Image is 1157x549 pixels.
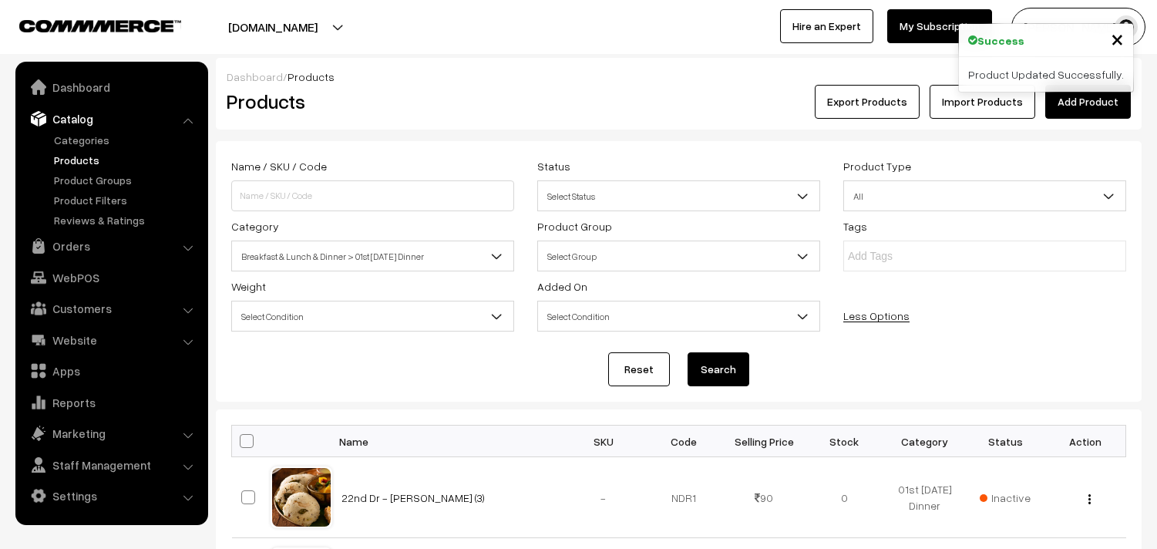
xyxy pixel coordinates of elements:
a: 22nd Dr - [PERSON_NAME] (3) [341,491,485,504]
span: All [844,183,1125,210]
label: Added On [537,278,587,295]
a: Dashboard [227,70,283,83]
a: Staff Management [19,451,203,479]
a: Product Groups [50,172,203,188]
span: Inactive [980,490,1031,506]
span: Products [288,70,335,83]
a: Reports [19,389,203,416]
th: SKU [563,426,644,457]
span: All [843,180,1126,211]
a: COMMMERCE [19,15,154,34]
a: Orders [19,232,203,260]
button: Close [1111,27,1124,50]
strong: Success [977,32,1024,49]
span: Select Status [537,180,820,211]
a: Add Product [1045,85,1131,119]
a: Dashboard [19,73,203,101]
button: [PERSON_NAME] s… [1011,8,1145,46]
span: Select Group [538,243,819,270]
a: Catalog [19,105,203,133]
div: Product Updated Successfully. [959,57,1133,92]
span: Select Condition [538,303,819,330]
td: 0 [804,457,884,538]
a: Reset [608,352,670,386]
label: Status [537,158,570,174]
th: Name [332,426,563,457]
a: Hire an Expert [780,9,873,43]
span: Select Group [537,241,820,271]
a: My Subscription [887,9,992,43]
span: Select Condition [232,303,513,330]
label: Product Type [843,158,911,174]
a: Products [50,152,203,168]
label: Category [231,218,279,234]
a: Website [19,326,203,354]
th: Selling Price [724,426,804,457]
img: COMMMERCE [19,20,181,32]
th: Category [885,426,965,457]
a: Settings [19,482,203,510]
span: Breakfast & Lunch & Dinner > 01st Monday Dinner [232,243,513,270]
td: 01st [DATE] Dinner [885,457,965,538]
button: Search [688,352,749,386]
label: Weight [231,278,266,295]
th: Code [644,426,724,457]
label: Product Group [537,218,612,234]
span: Breakfast & Lunch & Dinner > 01st Monday Dinner [231,241,514,271]
h2: Products [227,89,513,113]
td: NDR1 [644,457,724,538]
th: Status [965,426,1045,457]
button: [DOMAIN_NAME] [174,8,372,46]
a: Customers [19,295,203,322]
a: Marketing [19,419,203,447]
input: Name / SKU / Code [231,180,514,211]
span: Select Status [538,183,819,210]
label: Name / SKU / Code [231,158,327,174]
span: Select Condition [537,301,820,332]
th: Action [1045,426,1125,457]
button: Export Products [815,85,920,119]
th: Stock [804,426,884,457]
a: Product Filters [50,192,203,208]
a: WebPOS [19,264,203,291]
a: Apps [19,357,203,385]
span: Select Condition [231,301,514,332]
span: × [1111,24,1124,52]
input: Add Tags [848,248,983,264]
div: / [227,69,1131,85]
a: Categories [50,132,203,148]
a: Less Options [843,309,910,322]
img: Menu [1088,494,1091,504]
img: user [1115,15,1138,39]
a: Import Products [930,85,1035,119]
a: Reviews & Ratings [50,212,203,228]
td: - [563,457,644,538]
label: Tags [843,218,867,234]
td: 90 [724,457,804,538]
